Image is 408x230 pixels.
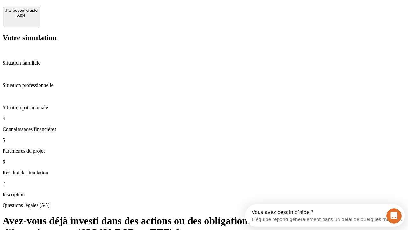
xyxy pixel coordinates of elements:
[3,60,405,66] p: Situation familiale
[3,170,405,176] p: Résultat de simulation
[3,159,405,165] p: 6
[3,192,405,197] p: Inscription
[3,137,405,143] p: 5
[3,181,405,187] p: 7
[3,7,40,27] button: J’ai besoin d'aideAide
[3,34,405,42] h2: Votre simulation
[3,126,405,132] p: Connaissances financières
[3,203,405,208] p: Questions légales (5/5)
[245,204,405,227] iframe: Intercom live chat discovery launcher
[5,8,38,13] div: J’ai besoin d'aide
[3,82,405,88] p: Situation professionnelle
[3,116,405,121] p: 4
[386,208,402,224] iframe: Intercom live chat
[7,5,157,11] div: Vous avez besoin d’aide ?
[3,148,405,154] p: Paramètres du projet
[3,3,176,20] div: Ouvrir le Messenger Intercom
[3,105,405,111] p: Situation patrimoniale
[7,11,157,17] div: L’équipe répond généralement dans un délai de quelques minutes.
[5,13,38,18] div: Aide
